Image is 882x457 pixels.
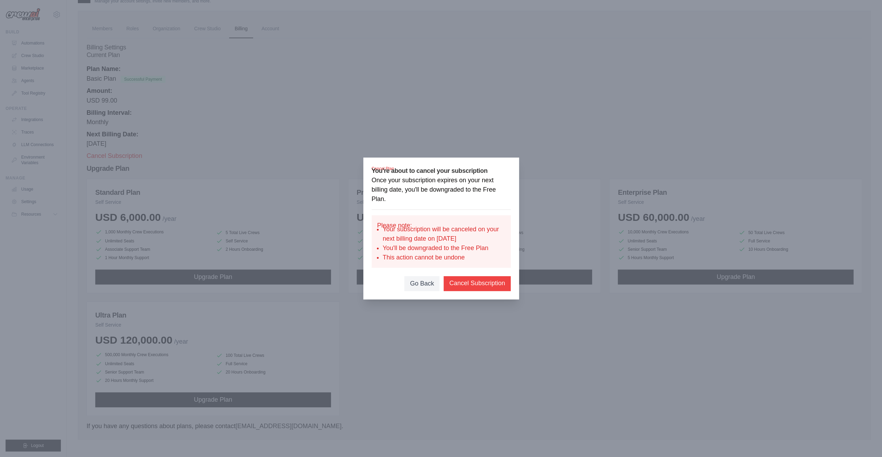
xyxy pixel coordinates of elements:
[372,176,511,204] p: Once your subscription expires on your next billing date, you'll be downgraded to the Free Plan.
[383,243,505,253] li: You'll be downgraded to the Free Plan
[449,279,505,288] button: Cancel Subscription
[372,166,511,176] h3: You're about to cancel your subscription
[377,221,505,230] p: Please note:
[410,279,434,288] button: Go Back
[383,253,505,262] li: This action cannot be undone
[847,424,882,457] iframe: Chat Widget
[383,225,505,243] li: Your subscription will be canceled on your next billing date on [DATE]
